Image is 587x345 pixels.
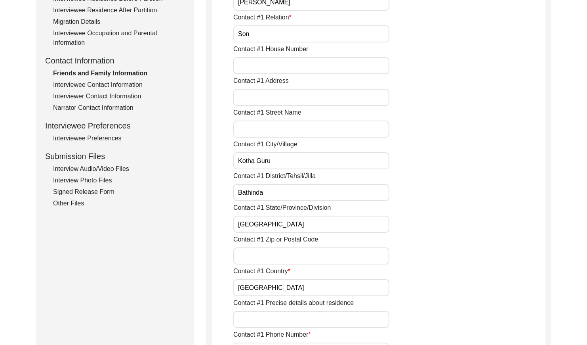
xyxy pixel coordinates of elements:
label: Contact #1 Address [233,76,289,86]
div: Interview Photo Files [53,176,185,185]
div: Interviewee Preferences [45,120,185,132]
div: Contact Information [45,55,185,67]
label: Contact #1 Country [233,266,290,276]
label: Contact #1 Relation [233,13,292,22]
label: Contact #1 Zip or Postal Code [233,235,318,244]
label: Contact #1 District/Tehsil/Jilla [233,171,316,181]
div: Narrator Contact Information [53,103,185,113]
label: Contact #1 State/Province/Division [233,203,331,213]
div: Submission Files [45,150,185,162]
div: Interviewer Contact Information [53,92,185,101]
label: Contact #1 Street Name [233,108,301,117]
label: Contact #1 House Number [233,44,308,54]
div: Migration Details [53,17,185,27]
div: Friends and Family Information [53,69,185,78]
div: Interviewee Preferences [53,134,185,143]
div: Signed Release Form [53,187,185,197]
label: Contact #1 Precise details about residence [233,298,354,308]
label: Contact #1 City/Village [233,140,297,149]
div: Interviewee Residence After Partition [53,6,185,15]
label: Contact #1 Phone Number [233,330,311,339]
div: Other Files [53,199,185,208]
div: Interviewee Occupation and Parental Information [53,29,185,48]
div: Interviewee Contact Information [53,80,185,90]
div: Interview Audio/Video Files [53,164,185,174]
